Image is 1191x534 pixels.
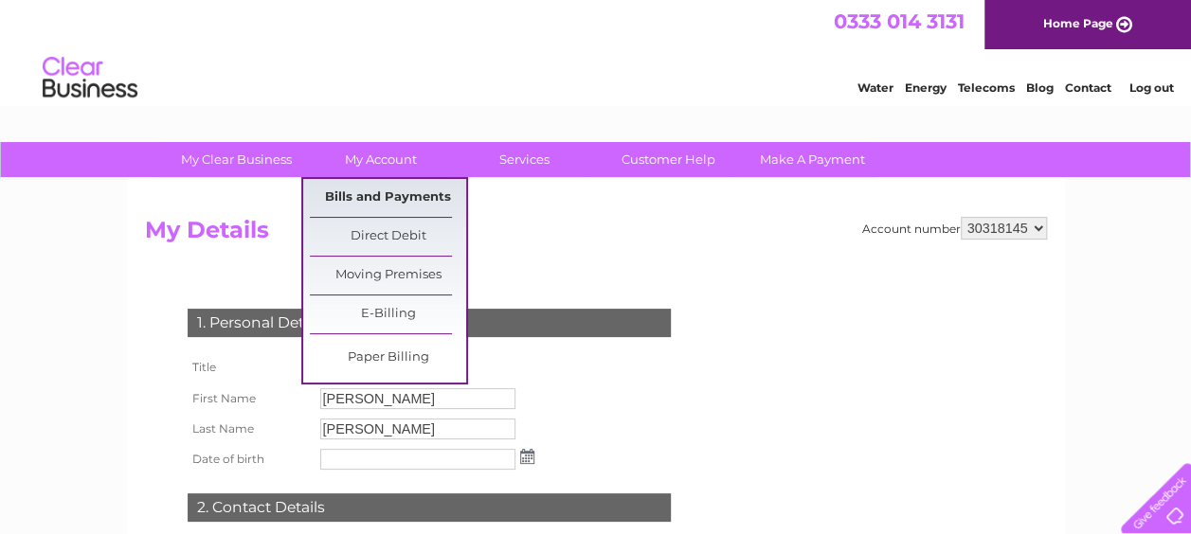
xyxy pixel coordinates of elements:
a: 0333 014 3131 [834,9,965,33]
th: First Name [183,383,316,414]
h2: My Details [145,217,1047,253]
th: Last Name [183,414,316,444]
a: Customer Help [590,142,747,177]
a: Bills and Payments [310,179,466,217]
a: Water [857,80,893,95]
a: Telecoms [958,80,1015,95]
a: Paper Billing [310,339,466,377]
a: My Account [302,142,459,177]
div: Clear Business is a trading name of Verastar Limited (registered in [GEOGRAPHIC_DATA] No. 3667643... [149,10,1044,92]
th: Date of birth [183,444,316,474]
div: Account number [862,217,1047,240]
a: My Clear Business [158,142,315,177]
img: ... [520,449,534,464]
a: Moving Premises [310,257,466,294]
a: Make A Payment [734,142,891,177]
a: Services [446,142,603,177]
a: Contact [1065,80,1111,95]
a: Direct Debit [310,218,466,256]
div: 2. Contact Details [188,493,671,522]
a: Blog [1026,80,1054,95]
div: 1. Personal Details [188,309,671,337]
th: Title [183,351,316,383]
a: E-Billing [310,295,466,333]
a: Log out [1128,80,1173,95]
img: logo.png [42,49,138,107]
a: Energy [905,80,947,95]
